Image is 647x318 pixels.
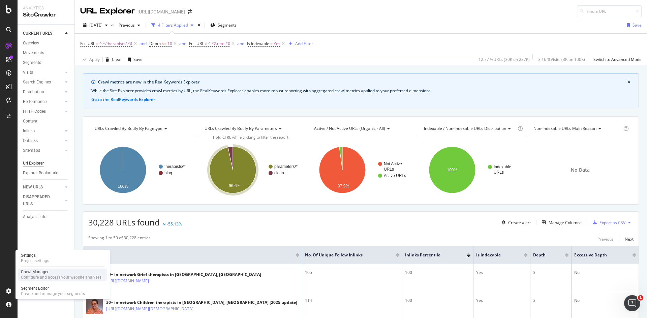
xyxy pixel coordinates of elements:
div: and [179,41,186,46]
span: 30,228 URLs found [88,217,160,228]
button: Previous [116,20,143,31]
text: parameters/* [274,164,298,169]
div: DISAPPEARED URLS [23,193,57,208]
a: SettingsProject settings [18,252,107,264]
div: 100 [405,297,470,304]
span: Full URL [189,41,204,46]
div: Analytics [23,5,69,11]
span: Excessive Depth [574,252,622,258]
button: Next [625,235,634,243]
text: Active URLs [384,173,406,178]
a: DISAPPEARED URLS [23,193,63,208]
span: 2025 Oct. 4th [89,22,102,28]
a: Url Explorer [23,160,70,167]
button: and [140,40,147,47]
span: No Data [571,167,590,173]
div: 105 [305,270,399,276]
div: info banner [83,73,639,108]
div: Inlinks [23,128,35,135]
span: Segments [218,22,237,28]
div: 3.16 % Visits ( 3K on 100K ) [538,57,585,62]
iframe: Intercom live chat [624,295,640,311]
span: Previous [116,22,135,28]
text: 100% [118,184,128,189]
div: Movements [23,49,44,57]
div: Segments [23,59,41,66]
span: Is Indexable [247,41,269,46]
button: Go to the RealKeywords Explorer [91,97,155,103]
a: Crawl ManagerConfigure and access your website analyses [18,269,107,281]
div: Configure and access your website analyses [21,275,101,280]
div: arrow-right-arrow-left [188,9,192,14]
button: Apply [80,54,100,65]
span: Inlinks Percentile [405,252,457,258]
button: Create alert [499,217,531,228]
input: Find a URL [577,5,642,17]
span: 10 [167,39,172,48]
img: main image [86,297,103,314]
button: close banner [626,78,632,86]
h4: Non-Indexable URLs Main Reason [532,123,622,134]
button: Export as CSV [590,217,625,228]
div: Save [633,22,642,28]
div: NEW URLS [23,184,43,191]
a: Outlinks [23,137,63,144]
div: CURRENT URLS [23,30,52,37]
button: Segments [208,20,239,31]
text: 97.9% [338,184,349,188]
div: 4 Filters Applied [158,22,188,28]
span: ^.*/therapists/.*$ [99,39,132,48]
div: A chart. [198,141,304,199]
div: Add Filter [295,41,313,46]
span: Full URL [80,41,95,46]
button: Clear [103,54,122,65]
div: Next [625,236,634,242]
span: Depth [533,252,555,258]
span: Is Indexable [476,252,514,258]
div: Overview [23,40,39,47]
div: Sitemaps [23,147,40,154]
div: Switch to Advanced Mode [593,57,642,62]
div: and [140,41,147,46]
a: Search Engines [23,79,63,86]
span: URLs Crawled By Botify By pagetype [95,126,162,131]
div: No [574,297,636,304]
button: and [179,40,186,47]
h4: URLs Crawled By Botify By pagetype [93,123,189,134]
div: Create and manage your segments [21,291,85,296]
div: No [574,270,636,276]
div: Analysis Info [23,213,47,220]
a: NEW URLS [23,184,63,191]
div: Search Engines [23,79,51,86]
span: Yes [274,39,280,48]
text: Indexable [494,165,511,169]
a: HTTP Codes [23,108,63,115]
span: vs [111,22,116,27]
h4: Indexable / Non-Indexable URLs Distribution [423,123,516,134]
button: Save [624,20,642,31]
div: 114 [305,297,399,304]
a: CURRENT URLS [23,30,63,37]
text: 96.6% [229,183,240,188]
div: While the Site Explorer provides crawl metrics by URL, the RealKeywords Explorer enables more rob... [91,88,630,94]
a: Segments [23,59,70,66]
button: and [237,40,244,47]
div: [URL][DOMAIN_NAME] [137,8,185,15]
text: therapists/* [164,164,185,169]
div: URL Explorer [80,5,135,17]
span: = [96,41,98,46]
div: Save [133,57,143,62]
div: Distribution [23,89,44,96]
div: Crawl Manager [21,269,101,275]
div: Showing 1 to 50 of 30,228 entries [88,235,151,243]
button: Save [125,54,143,65]
a: Distribution [23,89,63,96]
a: Analysis Info [23,213,70,220]
div: Url Explorer [23,160,44,167]
div: times [196,22,202,29]
div: Crawl metrics are now in the RealKeywords Explorer [98,79,627,85]
div: Create alert [508,220,531,225]
a: Sitemaps [23,147,63,154]
svg: A chart. [308,141,413,199]
a: Performance [23,98,63,105]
